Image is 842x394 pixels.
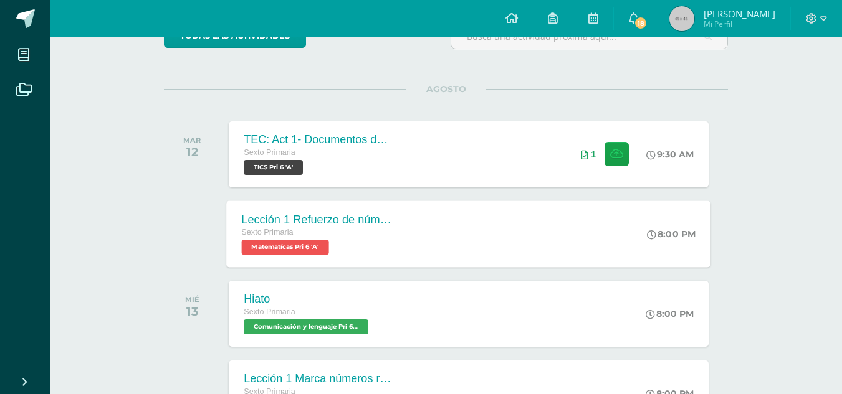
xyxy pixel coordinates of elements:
[185,304,199,319] div: 13
[244,160,303,175] span: TICS Pri 6 'A'
[183,136,201,144] div: MAR
[244,133,393,146] div: TEC: Act 1- Documentos de Google
[244,148,295,157] span: Sexto Primaria
[242,240,329,255] span: Matematícas Pri 6 'A'
[244,293,371,306] div: Hiato
[242,228,294,237] span: Sexto Primaria
[244,307,295,316] span: Sexto Primaria
[183,144,201,159] div: 12
[634,16,648,30] span: 18
[704,19,775,29] span: Mi Perfil
[648,228,696,240] div: 8:00 PM
[242,213,393,226] div: Lección 1 Refuerzo de números racionales
[646,308,694,319] div: 8:00 PM
[669,6,694,31] img: 45x45
[646,149,694,160] div: 9:30 AM
[704,7,775,20] span: [PERSON_NAME]
[581,149,596,159] div: Archivos entregados
[591,149,596,159] span: 1
[244,372,393,385] div: Lección 1 Marca números racionales en el plano cartesiano
[406,83,486,95] span: AGOSTO
[185,295,199,304] div: MIÉ
[244,319,368,334] span: Comunicación y lenguaje Pri 6 'A'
